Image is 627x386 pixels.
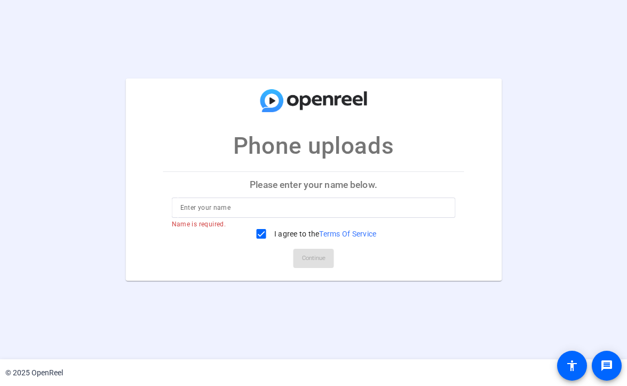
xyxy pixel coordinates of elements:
mat-error: Name is required. [172,218,447,230]
img: company-logo [260,89,367,113]
mat-icon: accessibility [566,359,578,372]
div: © 2025 OpenReel [5,367,63,379]
a: Terms Of Service [319,230,376,238]
label: I agree to the [272,229,377,239]
p: Phone uploads [233,128,394,163]
input: Enter your name [180,201,447,214]
p: Please enter your name below. [163,172,464,198]
mat-icon: message [600,359,613,372]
